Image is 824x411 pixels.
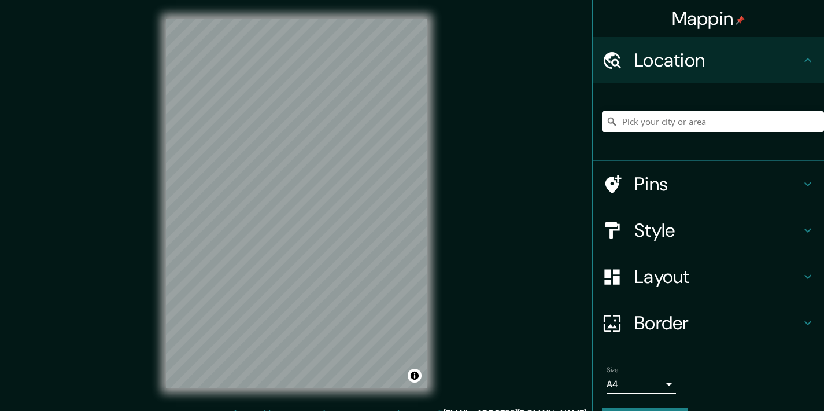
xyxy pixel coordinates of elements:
div: A4 [607,375,676,394]
button: Toggle attribution [408,369,422,383]
div: Border [593,300,824,346]
div: Style [593,207,824,254]
canvas: Map [166,19,427,388]
img: pin-icon.png [736,16,745,25]
h4: Mappin [672,7,745,30]
h4: Layout [634,265,801,288]
h4: Location [634,49,801,72]
input: Pick your city or area [602,111,824,132]
h4: Style [634,219,801,242]
div: Location [593,37,824,83]
div: Layout [593,254,824,300]
h4: Pins [634,173,801,196]
iframe: Help widget launcher [721,366,811,398]
label: Size [607,365,619,375]
h4: Border [634,311,801,335]
div: Pins [593,161,824,207]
